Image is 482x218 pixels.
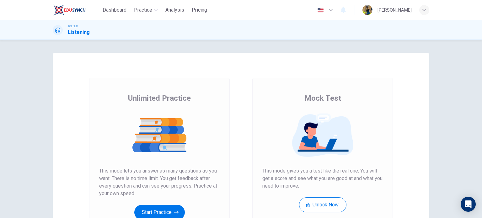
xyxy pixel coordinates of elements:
button: Analysis [163,4,187,16]
button: Pricing [189,4,210,16]
img: en [317,8,324,13]
div: [PERSON_NAME] [378,6,412,14]
a: EduSynch logo [53,4,100,16]
span: Dashboard [103,6,126,14]
span: TOEFL® [68,24,78,29]
img: Profile picture [362,5,372,15]
div: Open Intercom Messenger [461,197,476,212]
span: Analysis [165,6,184,14]
img: EduSynch logo [53,4,86,16]
span: This mode lets you answer as many questions as you want. There is no time limit. You get feedback... [99,167,220,197]
span: Practice [134,6,152,14]
span: Mock Test [304,93,341,103]
span: Unlimited Practice [128,93,191,103]
button: Unlock Now [299,197,346,212]
h1: Listening [68,29,90,36]
span: This mode gives you a test like the real one. You will get a score and see what you are good at a... [262,167,383,190]
button: Dashboard [100,4,129,16]
button: Practice [131,4,160,16]
span: Pricing [192,6,207,14]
